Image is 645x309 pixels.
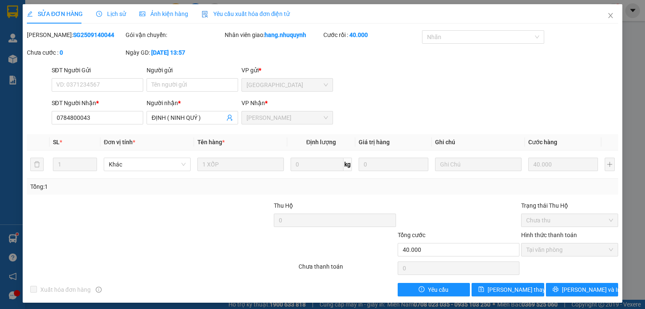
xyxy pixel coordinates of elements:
span: Yêu cầu xuất hóa đơn điện tử [202,11,290,17]
span: Tên hàng [197,139,225,145]
div: Nhân viên giao: [225,30,322,40]
span: picture [139,11,145,17]
span: Tổng cước [398,232,425,238]
span: Cước hàng [528,139,557,145]
span: save [478,286,484,293]
span: kg [343,158,352,171]
div: SĐT Người Nhận [52,98,143,108]
span: [PERSON_NAME] thay đổi [488,285,555,294]
span: Định lượng [306,139,336,145]
div: Gói vận chuyển: [126,30,223,40]
b: [DATE] 13:57 [151,49,185,56]
div: SĐT Người Gửi [52,66,143,75]
b: hang.nhuquynh [265,32,306,38]
span: Xuất hóa đơn hàng [37,285,94,294]
div: Cước rồi : [323,30,420,40]
button: Close [599,4,622,28]
span: Phan Rang [246,111,328,124]
div: Người gửi [147,66,238,75]
span: exclamation-circle [419,286,425,293]
b: 40.000 [349,32,368,38]
span: printer [553,286,558,293]
button: delete [30,158,44,171]
span: Yêu cầu [428,285,448,294]
div: Trạng thái Thu Hộ [521,201,618,210]
th: Ghi chú [432,134,525,151]
span: info-circle [96,287,102,293]
span: clock-circle [96,11,102,17]
button: printer[PERSON_NAME] và In [546,283,619,296]
div: VP gửi [241,66,333,75]
input: Ghi Chú [435,158,522,171]
span: edit [27,11,33,17]
input: 0 [359,158,428,171]
span: VP Nhận [241,100,265,106]
div: Ngày GD: [126,48,223,57]
button: save[PERSON_NAME] thay đổi [472,283,544,296]
span: Tại văn phòng [526,243,613,256]
div: Chưa thanh toán [298,262,396,277]
span: Ảnh kiện hàng [139,11,188,17]
div: [PERSON_NAME]: [27,30,124,40]
span: Chưa thu [526,214,613,227]
span: Sài Gòn [246,79,328,91]
span: Khác [109,158,185,171]
button: plus [605,158,615,171]
b: SG2509140044 [73,32,114,38]
button: exclamation-circleYêu cầu [398,283,470,296]
label: Hình thức thanh toán [521,232,577,238]
b: 0 [60,49,63,56]
span: [PERSON_NAME] và In [562,285,621,294]
span: SỬA ĐƠN HÀNG [27,11,83,17]
span: user-add [226,114,233,121]
span: close [607,12,614,19]
span: Đơn vị tính [104,139,135,145]
span: SL [53,139,60,145]
div: Tổng: 1 [30,182,249,191]
img: icon [202,11,208,18]
div: Chưa cước : [27,48,124,57]
input: 0 [528,158,598,171]
input: VD: Bàn, Ghế [197,158,284,171]
div: Người nhận [147,98,238,108]
span: Thu Hộ [274,202,293,209]
span: Lịch sử [96,11,126,17]
span: Giá trị hàng [359,139,390,145]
